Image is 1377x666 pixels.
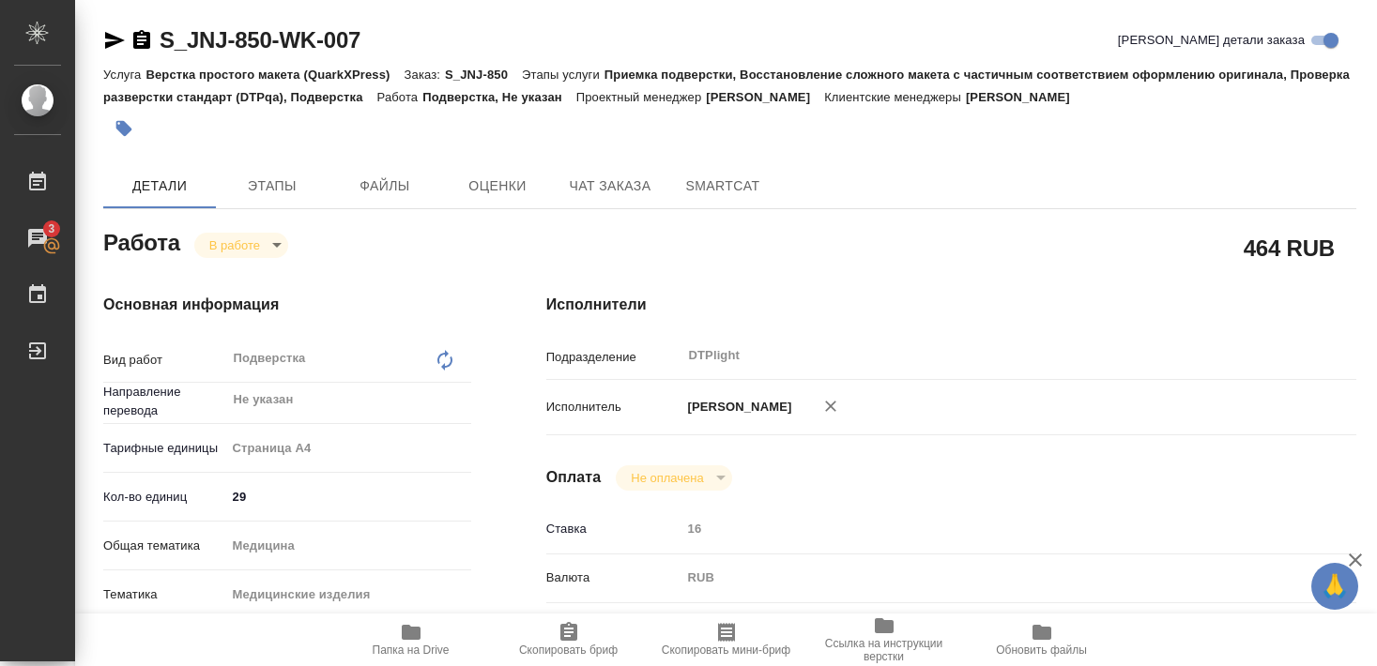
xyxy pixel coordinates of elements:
[546,398,681,416] p: Исполнитель
[490,613,648,666] button: Скопировать бриф
[706,90,824,104] p: [PERSON_NAME]
[103,294,471,316] h4: Основная информация
[103,108,145,149] button: Добавить тэг
[145,68,404,82] p: Верстка простого макета (QuarkXPress)
[519,643,618,657] span: Скопировать бриф
[103,439,226,458] p: Тарифные единицы
[681,515,1289,542] input: Пустое поле
[332,613,490,666] button: Папка на Drive
[996,643,1087,657] span: Обновить файлы
[115,174,205,198] span: Детали
[662,643,790,657] span: Скопировать мини-бриф
[452,174,543,198] span: Оценки
[546,294,1356,316] h4: Исполнители
[160,27,360,53] a: S_JNJ-850-WK-007
[103,68,1350,104] p: Приемка подверстки, Восстановление сложного макета с частичным соответствием оформлению оригинала...
[226,483,471,510] input: ✎ Введи что-нибудь
[130,29,153,52] button: Скопировать ссылку
[810,386,851,427] button: Удалить исполнителя
[226,579,471,611] div: Медицинские изделия
[194,233,288,258] div: В работе
[824,90,966,104] p: Клиентские менеджеры
[1311,563,1358,610] button: 🙏
[963,613,1121,666] button: Обновить файлы
[546,568,681,587] p: Валюта
[522,68,604,82] p: Этапы услуги
[546,348,681,367] p: Подразделение
[576,90,706,104] p: Проектный менеджер
[1319,567,1351,606] span: 🙏
[377,90,423,104] p: Работа
[204,237,266,253] button: В работе
[422,90,576,104] p: Подверстка, Не указан
[103,383,226,420] p: Направление перевода
[546,466,602,489] h4: Оплата
[565,174,655,198] span: Чат заказа
[678,174,768,198] span: SmartCat
[103,351,226,370] p: Вид работ
[805,613,963,666] button: Ссылка на инструкции верстки
[445,68,522,82] p: S_JNJ-850
[340,174,430,198] span: Файлы
[648,613,805,666] button: Скопировать мини-бриф
[226,530,471,562] div: Медицина
[103,585,226,604] p: Тематика
[681,562,1289,594] div: RUB
[103,68,145,82] p: Услуга
[37,219,66,238] span: 3
[373,643,450,657] span: Папка на Drive
[103,29,126,52] button: Скопировать ссылку для ЯМессенджера
[103,537,226,555] p: Общая тематика
[103,488,226,507] p: Кол-во единиц
[227,174,317,198] span: Этапы
[405,68,445,82] p: Заказ:
[966,90,1084,104] p: [PERSON_NAME]
[1244,232,1335,264] h2: 464 RUB
[616,465,731,491] div: В работе
[103,224,180,258] h2: Работа
[1118,31,1305,50] span: [PERSON_NAME] детали заказа
[817,637,952,663] span: Ссылка на инструкции верстки
[546,520,681,538] p: Ставка
[625,470,709,486] button: Не оплачена
[226,432,471,464] div: Страница А4
[5,215,70,262] a: 3
[681,398,792,416] p: [PERSON_NAME]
